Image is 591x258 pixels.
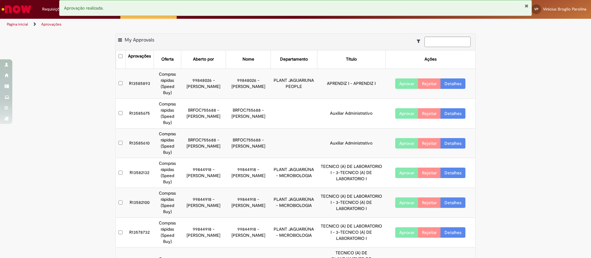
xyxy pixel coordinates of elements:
[154,69,181,98] td: Compras rápidas (Speed Buy)
[440,108,465,119] a: Detalhes
[154,128,181,158] td: Compras rápidas (Speed Buy)
[317,128,385,158] td: Auxiliar Administrativo
[125,128,154,158] td: R13585610
[317,218,385,248] td: TECNICO (A) DE LABORATORIO I - 3-TECNICO (A) DE LABORATORIO I
[418,138,441,149] button: Rejeitar
[418,108,441,119] button: Rejeitar
[440,227,465,238] a: Detalhes
[418,78,441,89] button: Rejeitar
[418,227,441,238] button: Rejeitar
[181,218,226,248] td: 99844918 - [PERSON_NAME]
[525,3,529,8] button: Fechar Notificação
[181,98,226,128] td: BRFOC755688 - [PERSON_NAME]
[317,188,385,218] td: TECNICO (A) DE LABORATORIO I - 3-TECNICO (A) DE LABORATORIO I
[154,98,181,128] td: Compras rápidas (Speed Buy)
[1,3,32,15] img: ServiceNow
[418,168,441,178] button: Rejeitar
[226,218,271,248] td: 99844918 - [PERSON_NAME]
[193,56,214,62] div: Aberto por
[243,56,254,62] div: Nome
[395,168,418,178] button: Aprovar
[161,56,174,62] div: Oferta
[125,98,154,128] td: R13585675
[440,78,465,89] a: Detalhes
[5,19,389,30] ul: Trilhas de página
[440,168,465,178] a: Detalhes
[395,78,418,89] button: Aprovar
[154,218,181,248] td: Compras rápidas (Speed Buy)
[271,188,317,218] td: PLANT JAGUARIÚNA - MICROBIOLOGIA
[395,227,418,238] button: Aprovar
[125,69,154,98] td: R13585893
[543,6,586,12] span: Vinicius Broglio Parolina
[128,53,151,59] div: Aprovações
[440,197,465,208] a: Detalhes
[317,98,385,128] td: Auxiliar Administrativo
[271,218,317,248] td: PLANT JAGUARIÚNA - MICROBIOLOGIA
[418,197,441,208] button: Rejeitar
[181,188,226,218] td: 99844918 - [PERSON_NAME]
[226,188,271,218] td: 99844918 - [PERSON_NAME]
[317,69,385,98] td: APRENDIZ I - APRENDIZ I
[154,188,181,218] td: Compras rápidas (Speed Buy)
[395,197,418,208] button: Aprovar
[125,158,154,188] td: R13582132
[181,158,226,188] td: 99844918 - [PERSON_NAME]
[125,218,154,248] td: R13578732
[226,69,271,98] td: 99848026 - [PERSON_NAME]
[534,7,538,11] span: VP
[424,56,436,62] div: Ações
[271,158,317,188] td: PLANT JAGUARIÚNA - MICROBIOLOGIA
[226,98,271,128] td: BRFOC755688 - [PERSON_NAME]
[125,37,154,43] span: My Approvals
[226,158,271,188] td: 99844918 - [PERSON_NAME]
[181,69,226,98] td: 99848026 - [PERSON_NAME]
[271,69,317,98] td: PLANT JAGUARIUNA PEOPLE
[317,158,385,188] td: TECNICO (A) DE LABORATORIO I - 3-TECNICO (A) DE LABORATORIO I
[41,22,62,27] a: Aprovações
[64,5,103,11] span: Aprovação realizada.
[440,138,465,149] a: Detalhes
[181,128,226,158] td: BRFOC755688 - [PERSON_NAME]
[395,108,418,119] button: Aprovar
[125,188,154,218] td: R13582100
[417,39,423,43] i: Mostrar filtros para: Suas Solicitações
[346,56,357,62] div: Título
[42,6,64,12] span: Requisições
[226,128,271,158] td: BRFOC755688 - [PERSON_NAME]
[280,56,308,62] div: Departamento
[7,22,28,27] a: Página inicial
[395,138,418,149] button: Aprovar
[125,50,154,69] th: Aprovações
[154,158,181,188] td: Compras rápidas (Speed Buy)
